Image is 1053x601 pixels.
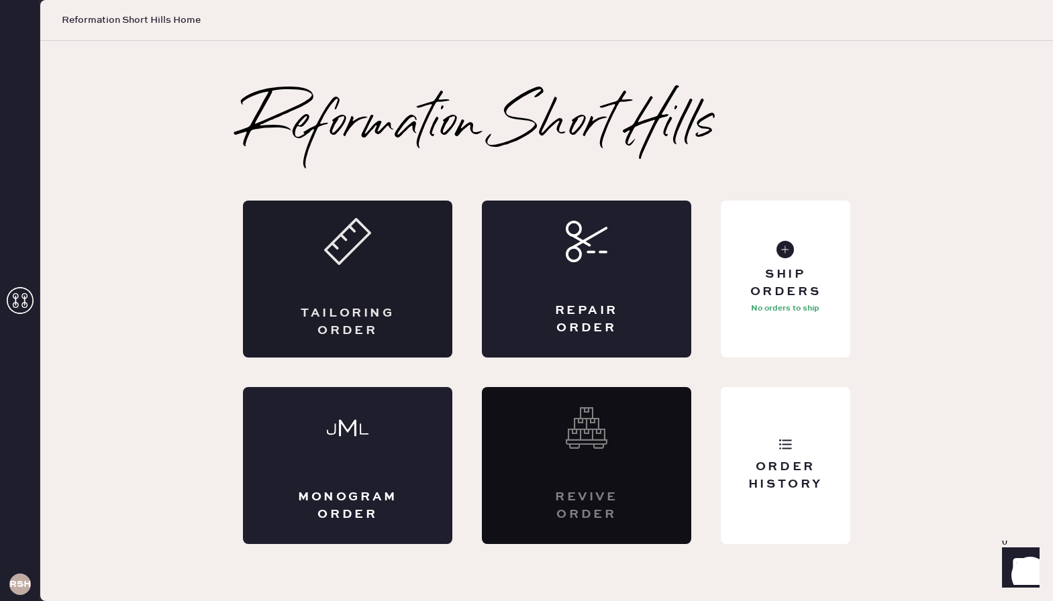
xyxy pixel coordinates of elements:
p: No orders to ship [751,300,819,317]
span: Reformation Short Hills Home [62,13,201,27]
div: Ship Orders [732,266,840,300]
div: Repair Order [536,303,638,336]
div: Order History [732,459,840,492]
iframe: Front Chat [989,541,1047,598]
div: Tailoring Order [297,305,399,339]
div: Interested? Contact us at care@hemster.co [482,387,691,544]
div: Monogram Order [297,489,399,523]
h3: RSHA [9,580,31,589]
div: Revive order [536,489,638,523]
h2: Reformation Short Hills [243,99,715,152]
